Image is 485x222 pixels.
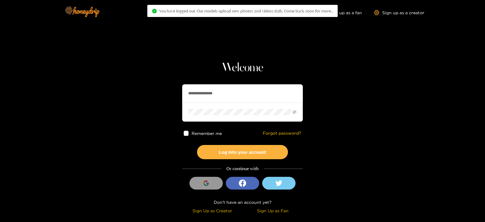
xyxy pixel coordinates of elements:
div: Don't have an account yet? [182,199,303,206]
h1: Welcome [182,61,303,75]
span: You have logged out. Our models upload new photos and videos daily. Come back soon for more.. [159,8,333,13]
button: Log into your account [197,145,288,159]
a: Sign up as a creator [374,10,424,15]
div: Sign Up as Fan [244,207,301,214]
div: Sign Up as Creator [184,207,241,214]
a: Sign up as a fan [320,10,362,15]
div: Or continue with [182,165,303,172]
span: Remember me [192,131,222,136]
a: Forgot password? [263,131,301,136]
span: eye-invisible [293,110,296,114]
span: check-circle [152,9,157,13]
